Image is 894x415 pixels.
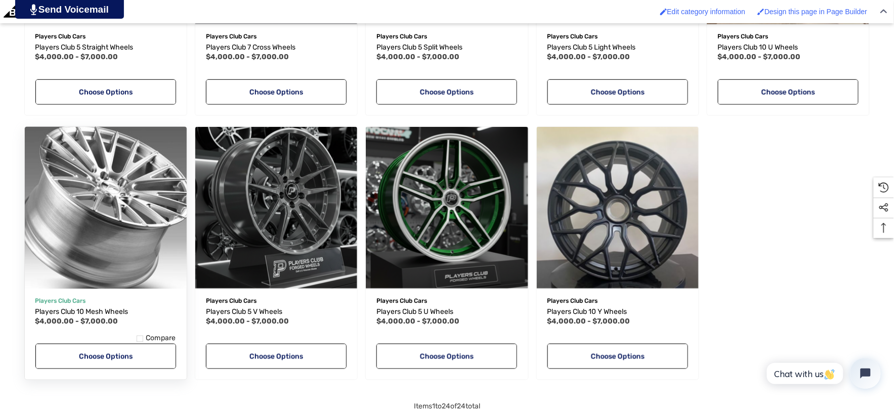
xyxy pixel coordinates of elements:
div: Items to of total [20,401,874,413]
p: Players Club Cars [206,30,347,43]
img: Enabled brush for category edit [660,8,667,15]
a: Players Club 10 U Wheels,Price range from $4,000.00 to $7,000.00 [718,41,859,54]
span: $4,000.00 - $7,000.00 [35,317,118,326]
a: Players Club 5 U Wheels,Price range from $4,000.00 to $7,000.00 [376,306,517,318]
a: Choose Options [547,79,688,105]
p: Players Club Cars [718,30,859,43]
a: Players Club 10 Y Wheels,Price range from $4,000.00 to $7,000.00 [547,306,688,318]
iframe: Tidio Chat [756,350,889,397]
span: Compare [146,334,176,343]
a: Choose Options [206,79,347,105]
svg: Social Media [879,203,889,213]
span: $4,000.00 - $7,000.00 [376,317,459,326]
p: Players Club Cars [376,294,517,307]
span: Players Club 5 Straight Wheels [35,43,134,52]
span: $4,000.00 - $7,000.00 [376,53,459,61]
a: Choose Options [718,79,859,105]
span: 1 [432,402,435,411]
img: Players Club 5 U Monoblock Wheels [366,127,528,289]
p: Players Club Cars [547,294,688,307]
a: Players Club 5 Light Wheels,Price range from $4,000.00 to $7,000.00 [547,41,688,54]
span: Players Club 5 Light Wheels [547,43,636,52]
svg: Recently Viewed [879,182,889,193]
a: Players Club 10 Y Wheels,Price range from $4,000.00 to $7,000.00 [537,127,699,289]
a: Players Club 7 Cross Wheels,Price range from $4,000.00 to $7,000.00 [206,41,347,54]
span: Players Club 10 U Wheels [718,43,798,52]
a: Players Club 5 V Wheels,Price range from $4,000.00 to $7,000.00 [195,127,357,289]
img: Enabled brush for page builder edit. [757,8,764,15]
span: Players Club 10 Mesh Wheels [35,307,129,316]
a: Players Club 5 Straight Wheels,Price range from $4,000.00 to $7,000.00 [35,41,176,54]
a: Players Club 10 Mesh Wheels,Price range from $4,000.00 to $7,000.00 [35,306,176,318]
img: PjwhLS0gR2VuZXJhdG9yOiBHcmF2aXQuaW8gLS0+PHN2ZyB4bWxucz0iaHR0cDovL3d3dy53My5vcmcvMjAwMC9zdmciIHhtb... [30,4,37,15]
a: Enabled brush for category edit Edit category information [655,3,751,21]
span: 24 [442,402,450,411]
img: Players Club 10 Y Monoblock Wheels [537,127,699,289]
p: Players Club Cars [35,30,176,43]
span: $4,000.00 - $7,000.00 [206,317,289,326]
span: $4,000.00 - $7,000.00 [547,53,630,61]
a: Choose Options [376,79,517,105]
img: Close Admin Bar [880,9,887,14]
span: $4,000.00 - $7,000.00 [35,53,118,61]
span: $4,000.00 - $7,000.00 [206,53,289,61]
p: Players Club Cars [547,30,688,43]
p: Players Club Cars [376,30,517,43]
span: Players Club 5 V Wheels [206,307,282,316]
span: Players Club 5 U Wheels [376,307,453,316]
span: $4,000.00 - $7,000.00 [718,53,801,61]
a: Players Club 5 Split Wheels,Price range from $4,000.00 to $7,000.00 [376,41,517,54]
img: Players Club 10 Mesh Monoblock Wheels [16,119,194,297]
span: 24 [457,402,465,411]
a: Choose Options [35,344,176,369]
a: Players Club 5 U Wheels,Price range from $4,000.00 to $7,000.00 [366,127,528,289]
a: Choose Options [376,344,517,369]
span: Players Club 7 Cross Wheels [206,43,295,52]
a: Choose Options [35,79,176,105]
span: Players Club 10 Y Wheels [547,307,627,316]
span: Edit category information [667,8,746,16]
span: Players Club 5 Split Wheels [376,43,462,52]
a: Choose Options [206,344,347,369]
p: Players Club Cars [206,294,347,307]
span: Design this page in Page Builder [764,8,867,16]
img: Players Club 5V Monoblock Wheels [195,127,357,289]
svg: Top [874,223,894,233]
p: Players Club Cars [35,294,176,307]
span: $4,000.00 - $7,000.00 [547,317,630,326]
a: Players Club 10 Mesh Wheels,Price range from $4,000.00 to $7,000.00 [25,127,187,289]
a: Choose Options [547,344,688,369]
a: Enabled brush for page builder edit. Design this page in Page Builder [752,3,872,21]
a: Players Club 5 V Wheels,Price range from $4,000.00 to $7,000.00 [206,306,347,318]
